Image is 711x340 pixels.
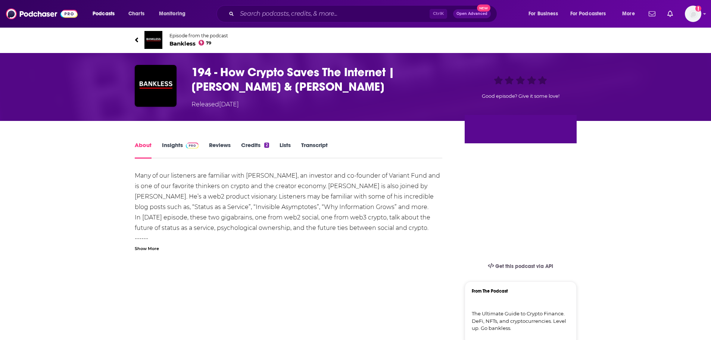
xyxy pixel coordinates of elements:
span: More [622,9,635,19]
button: open menu [154,8,195,20]
span: Monitoring [159,9,185,19]
a: Transcript [301,141,328,159]
img: 194 - How Crypto Saves The Internet | Li Jin & Eugene Wei [135,65,177,107]
p: In [DATE] episode, these two gigabrains, one from web2 social, one from web3 crypto, talk about t... [135,212,443,233]
span: Get this podcast via API [495,263,553,269]
span: For Podcasters [570,9,606,19]
button: Show profile menu [685,6,701,22]
span: Episode from the podcast [169,33,228,38]
a: About [135,141,152,159]
a: Lists [280,141,291,159]
div: 2 [264,143,269,148]
span: Charts [128,9,144,19]
span: Bankless [169,40,228,47]
p: Many of our listeners are familiar with [PERSON_NAME], an investor and co-founder of Variant Fund... [135,171,443,212]
a: BanklessEpisode from the podcastBankless79 [135,31,577,49]
input: Search podcasts, credits, & more... [237,8,430,20]
span: Ctrl K [430,9,447,19]
span: For Business [528,9,558,19]
a: Show notifications dropdown [646,7,658,20]
a: Show notifications dropdown [664,7,676,20]
img: Bankless [144,31,162,49]
button: open menu [565,8,617,20]
h1: 194 - How Crypto Saves The Internet | Li Jin & Eugene Wei [191,65,453,94]
button: open menu [617,8,644,20]
h3: From The Podcast [472,288,564,294]
a: Reviews [209,141,231,159]
svg: Add a profile image [695,6,701,12]
span: 79 [206,41,211,45]
div: Search podcasts, credits, & more... [224,5,504,22]
div: Released [DATE] [191,100,239,109]
a: Get this podcast via API [482,257,559,275]
a: Credits2 [241,141,269,159]
img: Podchaser - Follow, Share and Rate Podcasts [6,7,78,21]
button: Open AdvancedNew [453,9,491,18]
a: Charts [124,8,149,20]
img: User Profile [685,6,701,22]
span: Logged in as hconnor [685,6,701,22]
span: Podcasts [93,9,115,19]
a: InsightsPodchaser Pro [162,141,199,159]
img: Podchaser Pro [186,143,199,149]
a: The Ultimate Guide to Crypto Finance. DeFi, NFTs, and cryptocurrencies. Level up. Go bankless. [472,310,570,332]
p: ------ ✨ DEBRIEF | [PERSON_NAME] & [PERSON_NAME] unpacking the episode: [135,233,443,265]
span: New [477,4,490,12]
button: open menu [523,8,567,20]
span: Open Advanced [456,12,487,16]
span: Good episode? Give it some love! [482,93,559,99]
button: open menu [87,8,124,20]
